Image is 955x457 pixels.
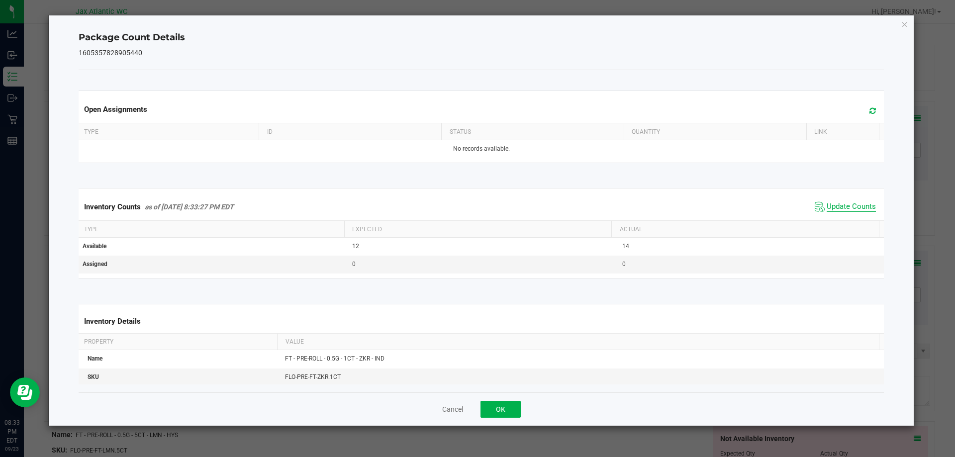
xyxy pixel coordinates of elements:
[88,373,99,380] span: SKU
[79,49,884,57] h5: 1605357828905440
[83,261,107,268] span: Assigned
[450,128,471,135] span: Status
[84,105,147,114] span: Open Assignments
[285,373,341,380] span: FLO-PRE-FT-ZKR.1CT
[814,128,827,135] span: Link
[84,338,113,345] span: Property
[84,202,141,211] span: Inventory Counts
[145,203,234,211] span: as of [DATE] 8:33:27 PM EDT
[352,243,359,250] span: 12
[480,401,521,418] button: OK
[77,140,886,158] td: No records available.
[84,128,98,135] span: Type
[285,355,384,362] span: FT - PRE-ROLL - 0.5G - 1CT - ZKR - IND
[632,128,660,135] span: Quantity
[286,338,304,345] span: Value
[83,243,106,250] span: Available
[352,226,382,233] span: Expected
[622,261,626,268] span: 0
[901,18,908,30] button: Close
[84,317,141,326] span: Inventory Details
[10,377,40,407] iframe: Resource center
[84,226,98,233] span: Type
[442,404,463,414] button: Cancel
[620,226,642,233] span: Actual
[88,355,102,362] span: Name
[79,31,884,44] h4: Package Count Details
[827,202,876,212] span: Update Counts
[352,261,356,268] span: 0
[267,128,273,135] span: ID
[622,243,629,250] span: 14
